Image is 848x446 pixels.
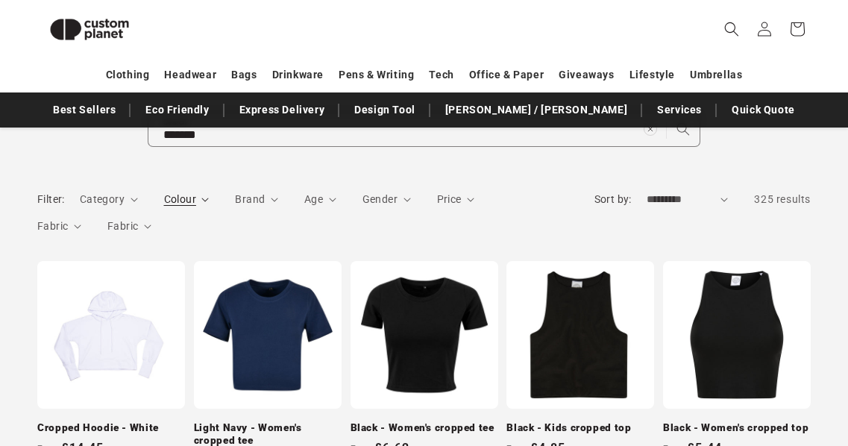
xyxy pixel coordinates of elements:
[339,62,414,88] a: Pens & Writing
[37,6,142,53] img: Custom Planet
[272,62,324,88] a: Drinkware
[362,193,398,205] span: Gender
[634,113,667,145] button: Clear search term
[107,220,138,232] span: Fabric
[351,421,498,435] a: Black - Women's cropped tee
[164,62,216,88] a: Headwear
[304,192,336,207] summary: Age (0 selected)
[667,113,700,145] button: Search
[690,62,742,88] a: Umbrellas
[559,62,614,88] a: Giveaways
[506,421,654,435] a: Black - Kids cropped top
[438,97,635,123] a: [PERSON_NAME] / [PERSON_NAME]
[106,62,150,88] a: Clothing
[304,193,323,205] span: Age
[107,219,151,234] summary: Fabric (0 selected)
[45,97,123,123] a: Best Sellers
[80,192,138,207] summary: Category (0 selected)
[650,97,709,123] a: Services
[724,97,803,123] a: Quick Quote
[37,220,68,232] span: Fabric
[629,62,675,88] a: Lifestyle
[232,97,333,123] a: Express Delivery
[231,62,257,88] a: Bags
[347,97,423,123] a: Design Tool
[469,62,544,88] a: Office & Paper
[80,193,125,205] span: Category
[437,193,462,205] span: Price
[235,192,278,207] summary: Brand (0 selected)
[715,13,748,45] summary: Search
[437,192,475,207] summary: Price
[235,193,265,205] span: Brand
[429,62,453,88] a: Tech
[164,192,210,207] summary: Colour (0 selected)
[594,193,632,205] label: Sort by:
[754,193,811,205] span: 325 results
[592,285,848,446] iframe: Chat Widget
[37,421,185,435] a: Cropped Hoodie - White
[164,193,196,205] span: Colour
[37,192,65,207] h2: Filter:
[37,219,81,234] summary: Fabric (0 selected)
[362,192,411,207] summary: Gender (0 selected)
[138,97,216,123] a: Eco Friendly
